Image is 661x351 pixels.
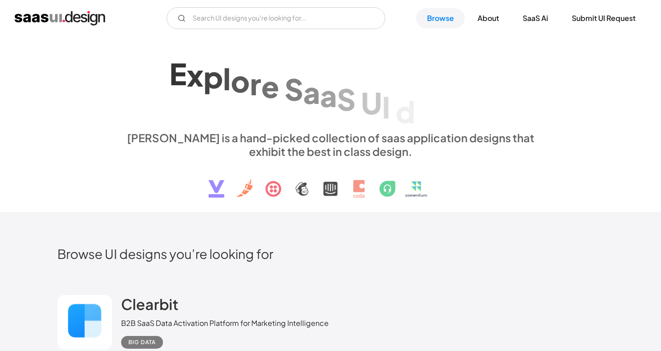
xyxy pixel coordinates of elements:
h2: Clearbit [121,295,178,313]
div: S [337,82,356,117]
img: text, icon, saas logo [193,158,468,206]
div: S [285,72,303,107]
a: Clearbit [121,295,178,318]
a: Submit UI Request [561,8,646,28]
div: a [303,75,320,110]
div: e [261,69,279,104]
div: p [203,59,223,94]
div: Big Data [128,337,156,348]
a: SaaS Ai [512,8,559,28]
a: About [467,8,510,28]
div: d [396,94,415,129]
h1: Explore SaaS UI design patterns & interactions. [121,52,540,122]
div: l [223,62,231,97]
div: U [361,86,382,121]
a: home [15,11,105,26]
div: o [231,64,250,99]
div: x [187,57,203,93]
div: B2B SaaS Data Activation Platform for Marketing Intelligence [121,318,329,329]
h2: Browse UI designs you’re looking for [57,246,604,262]
form: Email Form [167,7,385,29]
div: [PERSON_NAME] is a hand-picked collection of saas application designs that exhibit the best in cl... [121,131,540,158]
a: Browse [416,8,465,28]
div: I [382,90,390,125]
input: Search UI designs you're looking for... [167,7,385,29]
div: E [169,56,187,91]
div: r [250,66,261,101]
div: a [320,78,337,113]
